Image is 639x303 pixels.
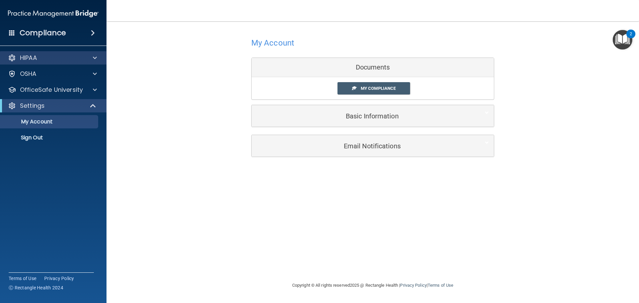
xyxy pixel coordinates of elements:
a: Terms of Use [428,283,453,288]
a: Privacy Policy [400,283,426,288]
a: OfficeSafe University [8,86,97,94]
p: OfficeSafe University [20,86,83,94]
a: Settings [8,102,97,110]
button: Open Resource Center, 2 new notifications [613,30,632,50]
h4: Compliance [20,28,66,38]
p: Sign Out [4,134,95,141]
p: My Account [4,118,95,125]
img: PMB logo [8,7,99,20]
h4: My Account [251,39,294,47]
h5: Basic Information [257,112,469,120]
a: HIPAA [8,54,97,62]
a: Basic Information [257,108,489,123]
span: Ⓒ Rectangle Health 2024 [9,284,63,291]
span: My Compliance [361,86,396,91]
div: Copyright © All rights reserved 2025 @ Rectangle Health | | [251,275,494,296]
a: Email Notifications [257,138,489,153]
a: Privacy Policy [44,275,74,282]
a: OSHA [8,70,97,78]
h5: Email Notifications [257,142,469,150]
div: 2 [630,34,632,43]
p: HIPAA [20,54,37,62]
a: Terms of Use [9,275,36,282]
p: Settings [20,102,45,110]
p: OSHA [20,70,37,78]
div: Documents [252,58,494,77]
